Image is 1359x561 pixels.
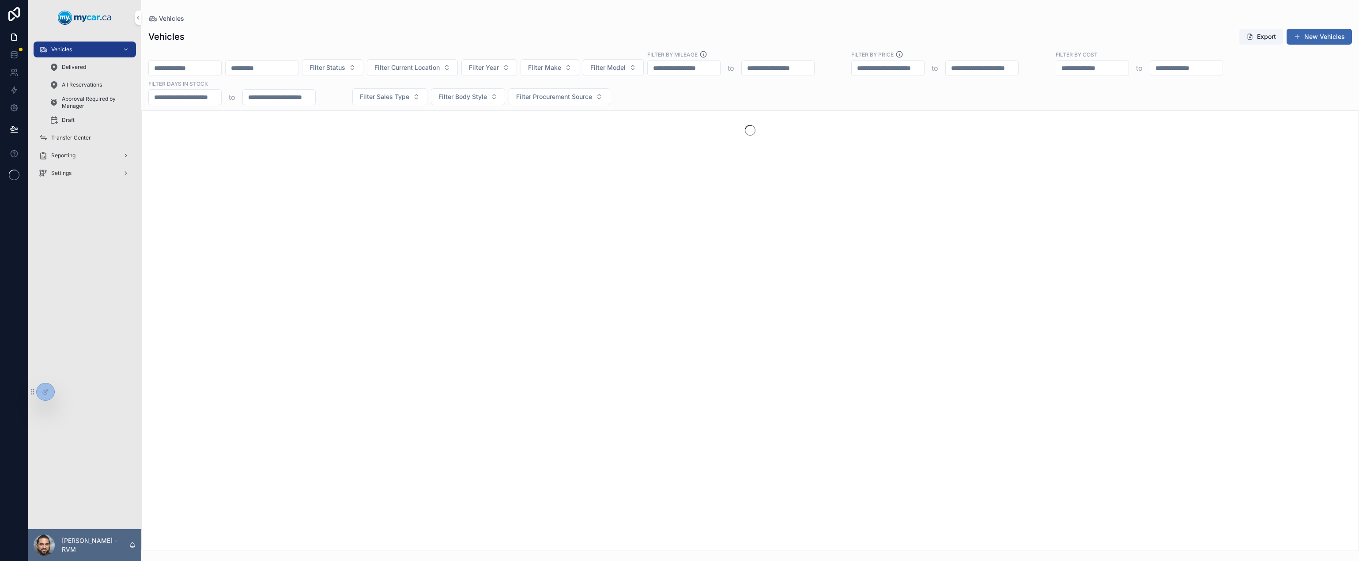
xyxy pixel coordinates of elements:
label: FILTER BY COST [1056,50,1098,58]
button: Select Button [352,88,427,105]
img: App logo [58,11,112,25]
span: Approval Required by Manager [62,95,127,110]
button: Select Button [302,59,363,76]
p: to [728,63,734,73]
a: Delivered [44,59,136,75]
label: Filter Days In Stock [148,80,208,87]
div: scrollable content [28,35,141,193]
span: Filter Make [528,63,561,72]
button: Select Button [431,88,505,105]
button: Export [1239,29,1283,45]
span: Filter Procurement Source [516,92,592,101]
button: Select Button [509,88,610,105]
button: Select Button [367,59,458,76]
a: Settings [34,165,136,181]
span: Transfer Center [51,134,91,141]
span: Filter Body Style [438,92,487,101]
a: Vehicles [148,14,184,23]
p: [PERSON_NAME] - RVM [62,536,129,554]
label: FILTER BY PRICE [851,50,894,58]
label: Filter By Mileage [647,50,698,58]
a: Vehicles [34,42,136,57]
button: Select Button [521,59,579,76]
a: All Reservations [44,77,136,93]
a: Draft [44,112,136,128]
span: Vehicles [159,14,184,23]
button: Select Button [583,59,644,76]
span: Delivered [62,64,86,71]
p: to [1136,63,1143,73]
a: Approval Required by Manager [44,95,136,110]
span: Filter Model [590,63,626,72]
span: Vehicles [51,46,72,53]
p: to [229,92,235,102]
span: Filter Year [469,63,499,72]
a: Reporting [34,148,136,163]
span: Filter Sales Type [360,92,409,101]
span: Draft [62,117,75,124]
span: Settings [51,170,72,177]
button: New Vehicles [1287,29,1352,45]
span: Reporting [51,152,75,159]
p: to [932,63,938,73]
button: Select Button [461,59,517,76]
span: Filter Status [310,63,345,72]
a: Transfer Center [34,130,136,146]
span: All Reservations [62,81,102,88]
span: Filter Current Location [374,63,440,72]
h1: Vehicles [148,30,185,43]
